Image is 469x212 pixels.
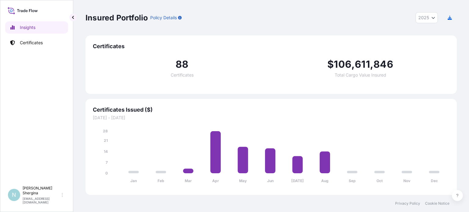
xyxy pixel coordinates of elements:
[355,59,370,69] span: 611
[321,178,329,183] tspan: Aug
[403,178,411,183] tspan: Nov
[335,73,386,77] span: Total Cargo Value Insured
[185,178,192,183] tspan: Mar
[104,138,108,143] tspan: 21
[349,178,356,183] tspan: Sep
[20,24,35,31] p: Insights
[395,201,420,206] a: Privacy Policy
[23,186,60,196] p: [PERSON_NAME] Shergina
[370,59,373,69] span: ,
[20,40,43,46] p: Certificates
[93,43,449,50] span: Certificates
[334,59,351,69] span: 106
[85,13,148,23] p: Insured Portfolio
[416,12,438,23] button: Year Selector
[130,178,137,183] tspan: Jan
[106,160,108,165] tspan: 7
[239,178,247,183] tspan: May
[327,59,334,69] span: $
[351,59,355,69] span: ,
[93,115,449,121] span: [DATE] - [DATE]
[291,178,304,183] tspan: [DATE]
[5,37,68,49] a: Certificates
[267,178,274,183] tspan: Jun
[376,178,383,183] tspan: Oct
[23,197,60,204] p: [EMAIL_ADDRESS][DOMAIN_NAME]
[104,149,108,154] tspan: 14
[5,21,68,34] a: Insights
[425,201,449,206] a: Cookie Notice
[103,129,108,133] tspan: 28
[212,178,219,183] tspan: Apr
[431,178,438,183] tspan: Dec
[418,15,429,21] span: 2025
[171,73,194,77] span: Certificates
[176,59,188,69] span: 88
[93,106,449,113] span: Certificates Issued ($)
[105,171,108,175] tspan: 0
[373,59,393,69] span: 846
[150,15,177,21] p: Policy Details
[12,192,16,198] span: N
[158,178,164,183] tspan: Feb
